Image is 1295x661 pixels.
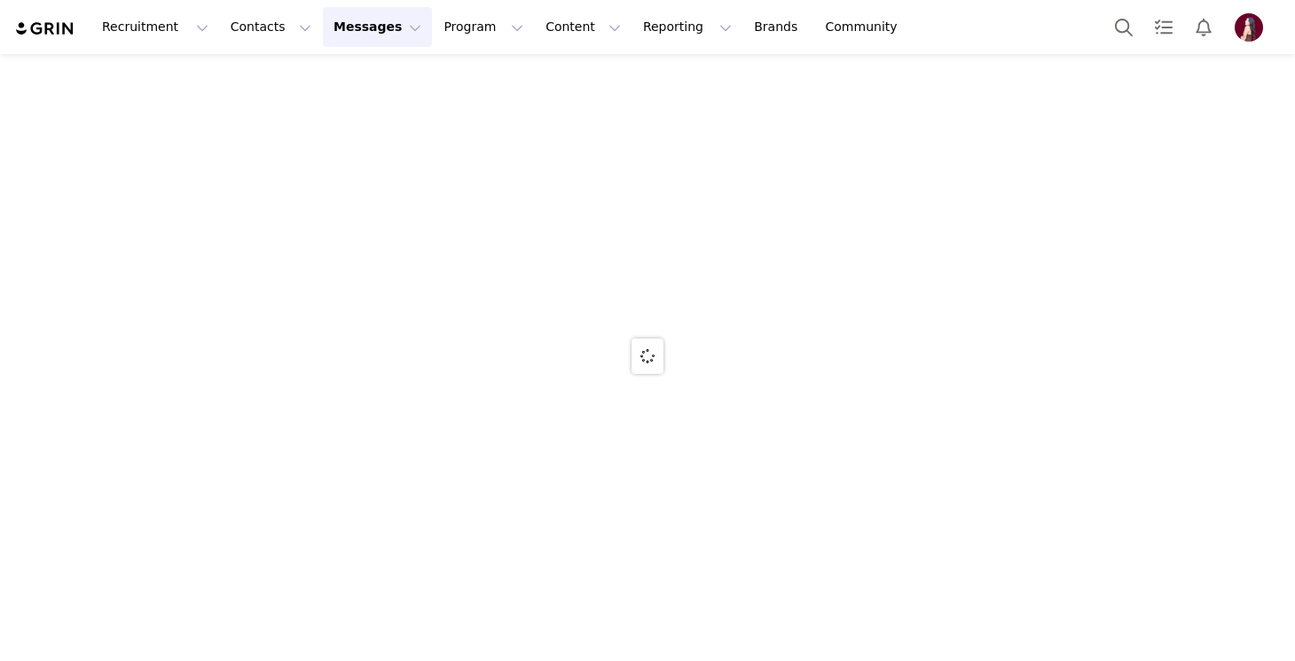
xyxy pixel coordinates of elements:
button: Program [433,7,534,47]
a: Brands [743,7,813,47]
button: Contacts [220,7,322,47]
button: Search [1104,7,1143,47]
a: Tasks [1144,7,1183,47]
button: Reporting [632,7,742,47]
button: Messages [323,7,432,47]
button: Recruitment [91,7,219,47]
img: grin logo [14,20,76,37]
a: Community [815,7,916,47]
img: 1e057e79-d1e0-4c63-927f-b46cf8c0d114.png [1235,13,1263,42]
button: Content [535,7,632,47]
button: Profile [1224,13,1281,42]
button: Notifications [1184,7,1223,47]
